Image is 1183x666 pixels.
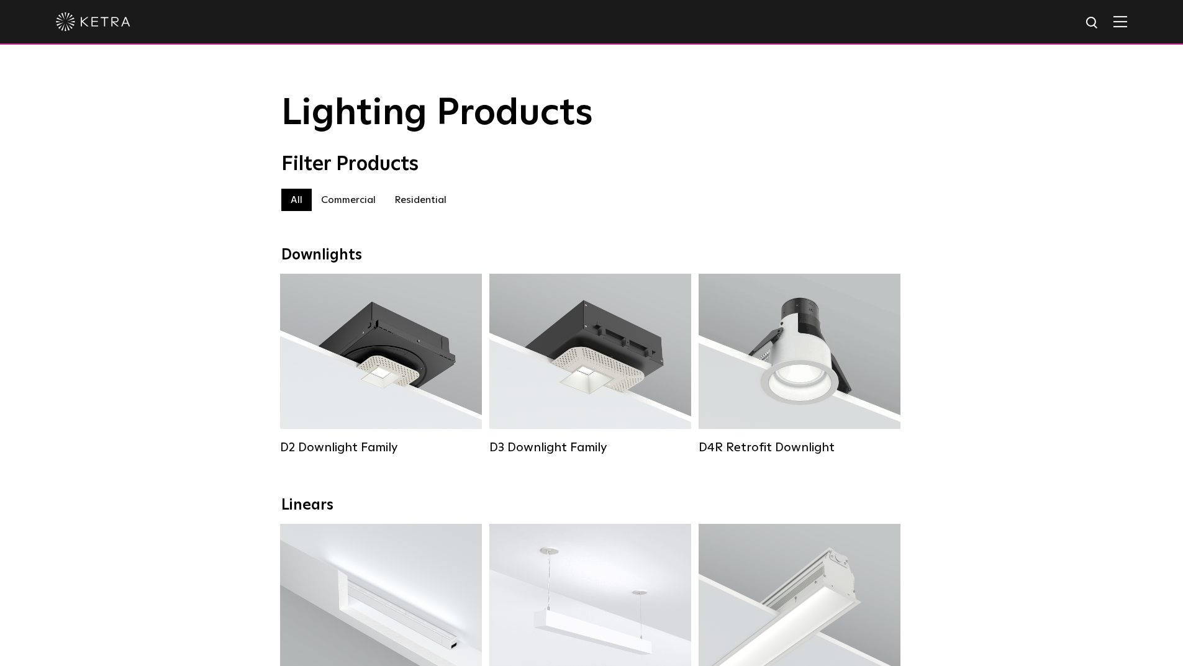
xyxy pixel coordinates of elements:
[699,274,900,455] a: D4R Retrofit Downlight Lumen Output:800Colors:White / BlackBeam Angles:15° / 25° / 40° / 60°Watta...
[281,246,902,264] div: Downlights
[281,153,902,176] div: Filter Products
[280,440,482,455] div: D2 Downlight Family
[281,95,593,132] span: Lighting Products
[281,497,902,515] div: Linears
[280,274,482,455] a: D2 Downlight Family Lumen Output:1200Colors:White / Black / Gloss Black / Silver / Bronze / Silve...
[385,189,456,211] label: Residential
[56,12,130,31] img: ketra-logo-2019-white
[281,189,312,211] label: All
[489,274,691,455] a: D3 Downlight Family Lumen Output:700 / 900 / 1100Colors:White / Black / Silver / Bronze / Paintab...
[489,440,691,455] div: D3 Downlight Family
[312,189,385,211] label: Commercial
[1113,16,1127,27] img: Hamburger%20Nav.svg
[699,440,900,455] div: D4R Retrofit Downlight
[1085,16,1100,31] img: search icon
